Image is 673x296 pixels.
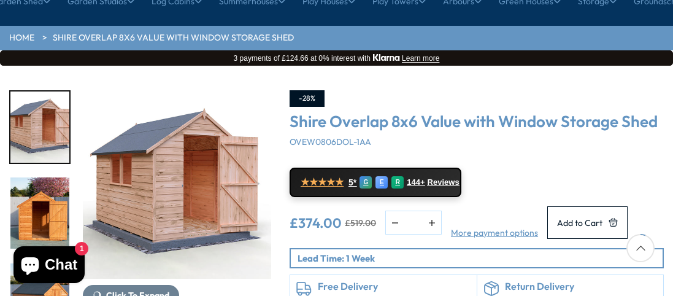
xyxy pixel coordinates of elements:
a: More payment options [451,227,538,240]
img: Shire Overlap 8x6 Value with Window Storage Shed [271,90,460,279]
a: HOME [9,32,34,44]
div: G [360,176,372,189]
div: 2 / 12 [9,90,71,164]
inbox-online-store-chat: Shopify online store chat [10,246,88,286]
div: R [391,176,404,189]
h6: Return Delivery [505,281,657,292]
span: 144+ [407,177,425,187]
ins: £374.00 [290,216,342,230]
div: E [375,176,388,189]
span: Add to Cart [557,219,602,227]
button: Add to Cart [547,206,628,239]
div: 3 / 12 [9,176,71,250]
img: Overlap8x6SDValueWITHWINDOW_THUMB_6e051e9e-2b44-4ae2-8e9c-643aaf2f8f21_200x200.jpg [10,92,69,163]
span: ★★★★★ [301,176,344,188]
h3: Shire Overlap 8x6 Value with Window Storage Shed [290,113,664,131]
a: ★★★★★ 5* G E R 144+ Reviews [290,168,461,197]
img: Shire Overlap 8x6 Value with Window Storage Shed [83,90,271,279]
p: Lead Time: 1 Week [298,252,663,265]
div: -28% [290,90,325,107]
span: Reviews [428,177,460,187]
span: OVEW0806DOL-1AA [290,136,371,147]
del: £519.00 [345,219,376,227]
a: Shire Overlap 8x6 Value with Window Storage Shed [53,32,294,44]
h6: Free Delivery [318,281,470,292]
img: Overlap8x6SDValuewithWindow5060490134437OVW0806DOL-1AA5_200x200.jpg [10,177,69,249]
